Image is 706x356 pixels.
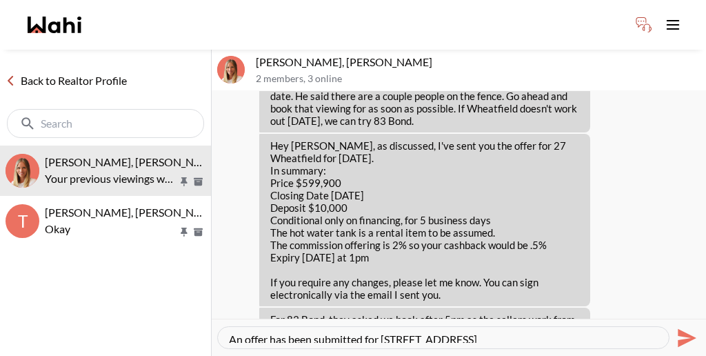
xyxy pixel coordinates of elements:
[6,154,39,188] img: T
[45,221,178,237] p: Okay
[256,55,700,69] p: [PERSON_NAME], [PERSON_NAME]
[45,155,221,168] span: [PERSON_NAME], [PERSON_NAME]
[178,226,190,238] button: Pin
[217,56,245,83] img: T
[6,204,39,238] div: T
[270,313,579,350] p: For 83 Bond, they asked we book after 5pm as the sellers work from home, or during the weekend, b...
[669,322,700,353] button: Send
[256,73,700,85] p: 2 members , 3 online
[191,226,205,238] button: Archive
[45,170,178,187] p: Your previous viewings were all with realtors licensed at [GEOGRAPHIC_DATA] so the form is not ne...
[270,139,579,264] p: Hey [PERSON_NAME], as discussed, I've sent you the offer for 27 Wheatfield for [DATE]. In summary...
[217,56,245,83] div: Tanya Fita, Michelle
[191,176,205,188] button: Archive
[270,77,579,127] p: Hey [PERSON_NAME], 83 [PERSON_NAME] did not sell at the offer date. He said there are a couple pe...
[178,176,190,188] button: Pin
[45,206,221,219] span: [PERSON_NAME], [PERSON_NAME]
[28,17,81,33] a: Wahi homepage
[229,333,658,343] textarea: Type your message
[659,11,687,39] button: Toggle open navigation menu
[270,276,579,301] p: If you require any changes, please let me know. You can sign electronically via the email I sent ...
[41,117,173,130] input: Search
[6,154,39,188] div: Tanya Fita, Michelle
